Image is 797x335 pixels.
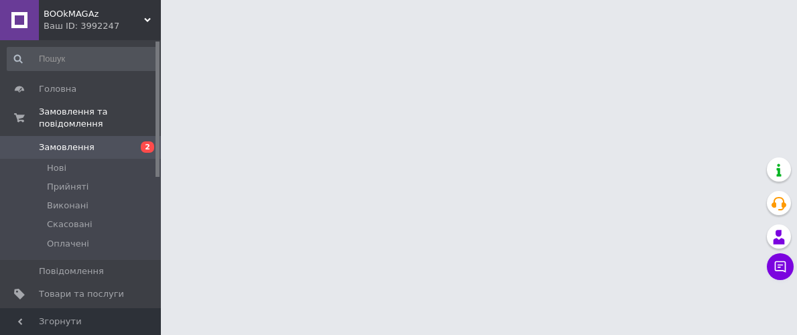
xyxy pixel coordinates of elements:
[47,218,93,230] span: Скасовані
[767,253,794,280] button: Чат з покупцем
[39,288,124,300] span: Товари та послуги
[39,141,95,153] span: Замовлення
[39,265,104,277] span: Повідомлення
[39,83,76,95] span: Головна
[47,181,88,193] span: Прийняті
[141,141,154,153] span: 2
[47,238,89,250] span: Оплачені
[47,162,66,174] span: Нові
[39,106,161,130] span: Замовлення та повідомлення
[44,20,161,32] div: Ваш ID: 3992247
[7,47,158,71] input: Пошук
[47,200,88,212] span: Виконані
[44,8,144,20] span: BOOkMAGAz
